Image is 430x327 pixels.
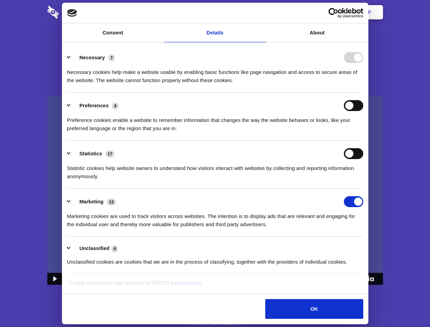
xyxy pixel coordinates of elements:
span: 4 [112,103,118,109]
button: Unclassified (4) [67,244,122,253]
label: Statistics [79,151,102,156]
div: Statistic cookies help website owners to understand how visitors interact with websites by collec... [67,159,363,181]
a: Cookiebot [176,280,202,286]
a: About [266,24,368,42]
div: Preference cookies enable a website to remember information that changes the way the website beha... [67,111,363,133]
label: Marketing [79,199,103,204]
iframe: Drift Widget Chat Controller [396,293,422,319]
button: OK [265,299,363,319]
label: Preferences [79,103,109,108]
div: Marketing cookies are used to track visitors across websites. The intention is to display ads tha... [67,207,363,229]
img: Sharesecret [47,96,383,285]
span: 13 [107,199,116,205]
a: Usercentrics Cookiebot - opens in a new window [304,8,363,18]
div: Cookie declaration last updated on [DATE] by [64,279,366,292]
img: logo-wordmark-white-trans-d4663122ce5f474addd5e946df7df03e33cb6a1c49d2221995e7729f52c070b2.svg [47,6,106,19]
button: Play Video [47,273,61,285]
button: Necessary (7) [67,52,119,63]
a: Pricing [200,2,229,23]
a: Details [164,24,266,42]
label: Necessary [79,54,105,60]
span: 7 [108,54,115,61]
div: Necessary cookies help make a website usable by enabling basic functions like page navigation and... [67,63,363,84]
h4: Auto-redaction of sensitive data, encrypted data sharing and self-destructing private chats. Shar... [47,62,383,84]
h1: Eliminate Slack Data Loss. [47,31,383,55]
a: Login [309,2,338,23]
a: Consent [62,24,164,42]
span: 4 [112,245,118,252]
span: 17 [106,151,114,157]
div: Unclassified cookies are cookies that we are in the process of classifying, together with the pro... [67,253,363,266]
a: Contact [276,2,307,23]
button: Preferences (4) [67,100,123,111]
button: Statistics (17) [67,148,119,159]
button: Marketing (13) [67,196,120,207]
img: logo [67,9,77,17]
